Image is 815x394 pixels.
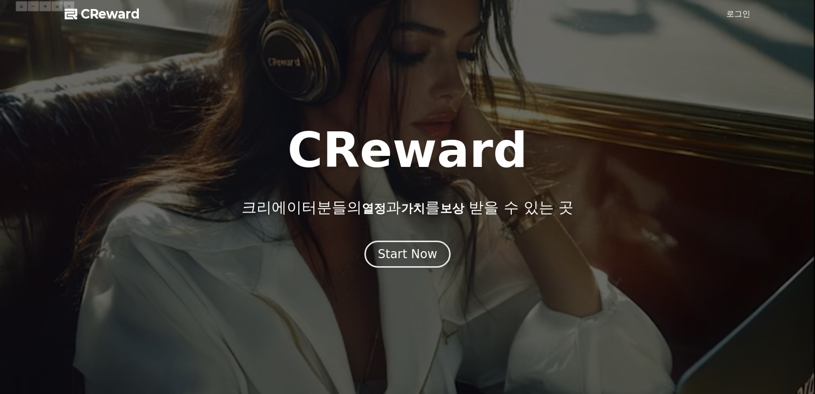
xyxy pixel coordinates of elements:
a: Start Now [364,251,451,260]
span: 보상 [440,202,464,216]
span: 가치 [401,202,425,216]
a: CReward [65,6,140,22]
p: 크리에이터분들의 과 를 받을 수 있는 곳 [242,199,573,217]
div: Start Now [378,246,438,262]
span: CReward [81,6,140,22]
a: 로그인 [726,8,750,20]
h1: CReward [287,126,527,174]
button: Start Now [364,241,451,268]
span: 열정 [362,202,386,216]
